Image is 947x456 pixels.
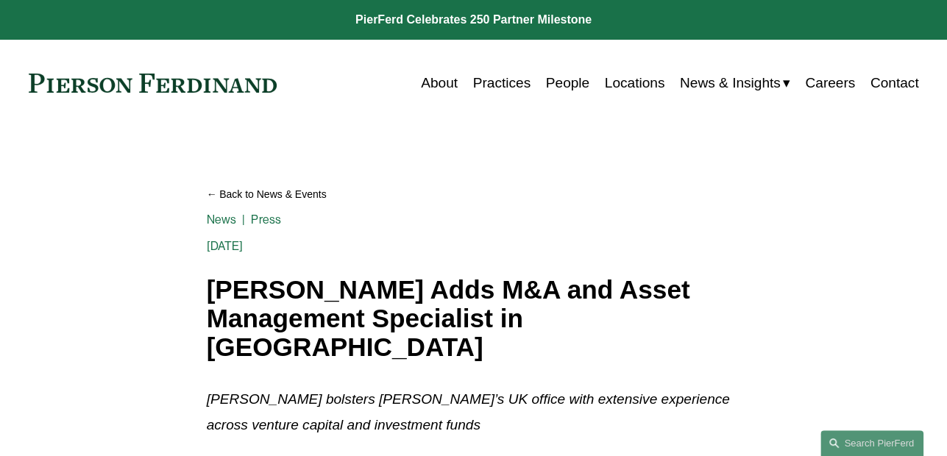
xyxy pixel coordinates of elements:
[207,239,244,253] span: [DATE]
[870,69,919,97] a: Contact
[680,71,781,96] span: News & Insights
[251,213,281,227] a: Press
[805,69,855,97] a: Careers
[207,391,734,432] em: [PERSON_NAME] bolsters [PERSON_NAME]’s UK office with extensive experience across venture capital...
[605,69,665,97] a: Locations
[546,69,589,97] a: People
[207,276,741,361] h1: [PERSON_NAME] Adds M&A and Asset Management Specialist in [GEOGRAPHIC_DATA]
[207,182,741,207] a: Back to News & Events
[207,213,237,227] a: News
[421,69,458,97] a: About
[680,69,790,97] a: folder dropdown
[820,430,923,456] a: Search this site
[473,69,531,97] a: Practices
